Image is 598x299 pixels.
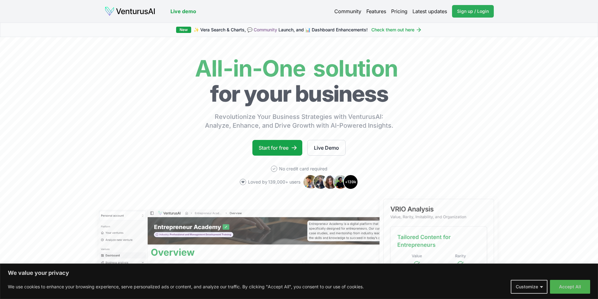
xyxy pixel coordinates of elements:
[8,269,590,277] p: We value your privacy
[252,140,302,156] a: Start for free
[307,140,346,156] a: Live Demo
[313,174,328,190] img: Avatar 2
[303,174,318,190] img: Avatar 1
[371,27,422,33] a: Check them out here
[254,27,277,32] a: Community
[333,174,348,190] img: Avatar 4
[194,27,368,33] span: ✨ Vera Search & Charts, 💬 Launch, and 📊 Dashboard Enhancements!
[452,5,494,18] a: Sign up / Login
[176,27,191,33] div: New
[457,8,489,14] span: Sign up / Login
[170,8,196,15] a: Live demo
[511,280,547,294] button: Customize
[412,8,447,15] a: Latest updates
[366,8,386,15] a: Features
[391,8,407,15] a: Pricing
[105,6,155,16] img: logo
[323,174,338,190] img: Avatar 3
[334,8,361,15] a: Community
[550,280,590,294] button: Accept All
[8,283,364,291] p: We use cookies to enhance your browsing experience, serve personalized ads or content, and analyz...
